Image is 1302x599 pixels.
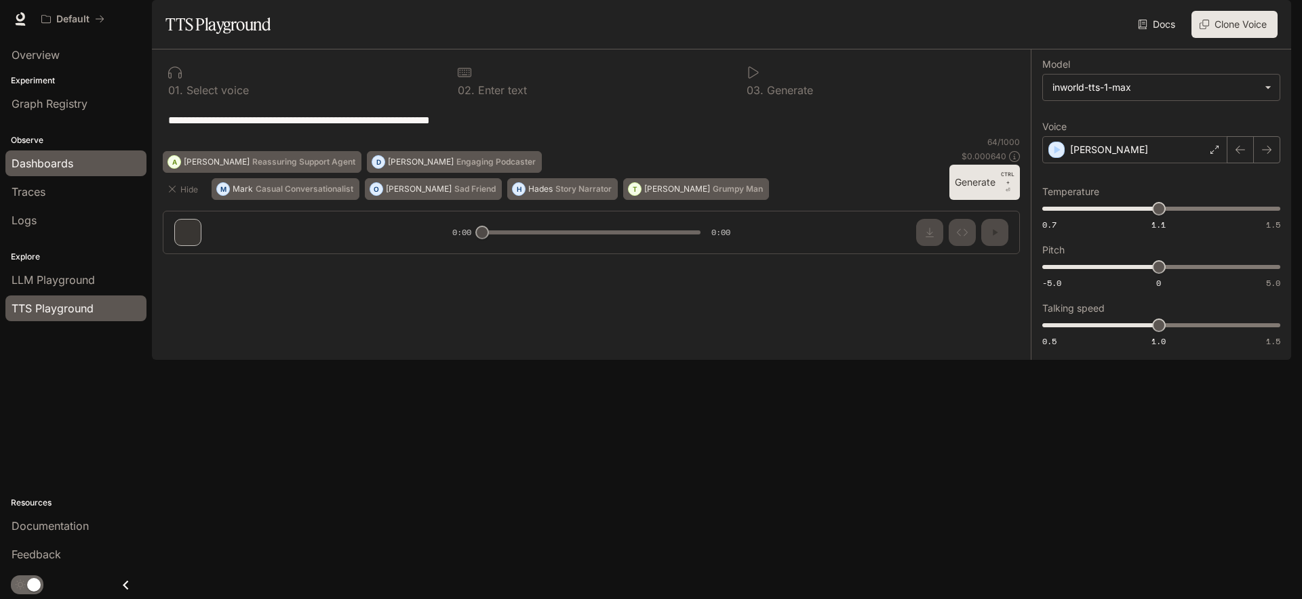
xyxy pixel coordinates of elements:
[458,85,475,96] p: 0 2 .
[1001,170,1014,186] p: CTRL +
[1151,219,1166,230] span: 1.1
[256,185,353,193] p: Casual Conversationalist
[555,185,612,193] p: Story Narrator
[713,185,763,193] p: Grumpy Man
[372,151,384,173] div: D
[644,185,710,193] p: [PERSON_NAME]
[217,178,229,200] div: M
[1156,277,1161,289] span: 0
[1042,60,1070,69] p: Model
[629,178,641,200] div: T
[365,178,502,200] button: O[PERSON_NAME]Sad Friend
[252,158,355,166] p: Reassuring Support Agent
[386,185,452,193] p: [PERSON_NAME]
[1042,187,1099,197] p: Temperature
[1135,11,1181,38] a: Docs
[747,85,764,96] p: 0 3 .
[456,158,536,166] p: Engaging Podcaster
[165,11,271,38] h1: TTS Playground
[1042,304,1105,313] p: Talking speed
[233,185,253,193] p: Mark
[168,151,180,173] div: A
[1266,219,1280,230] span: 1.5
[183,85,249,96] p: Select voice
[370,178,382,200] div: O
[507,178,618,200] button: HHadesStory Narrator
[454,185,496,193] p: Sad Friend
[1042,335,1057,347] span: 0.5
[1042,122,1067,131] p: Voice
[949,165,1020,200] button: GenerateCTRL +⏎
[35,5,111,33] button: All workspaces
[764,85,813,96] p: Generate
[212,178,359,200] button: MMarkCasual Conversationalist
[1151,335,1166,347] span: 1.0
[987,136,1020,148] p: 64 / 1000
[513,178,525,200] div: H
[1001,170,1014,194] p: ⏎
[163,178,206,200] button: Hide
[1266,277,1280,289] span: 5.0
[1191,11,1278,38] button: Clone Voice
[528,185,553,193] p: Hades
[962,150,1006,162] p: $ 0.000640
[184,158,250,166] p: [PERSON_NAME]
[388,158,454,166] p: [PERSON_NAME]
[1042,245,1065,255] p: Pitch
[1043,75,1280,100] div: inworld-tts-1-max
[623,178,769,200] button: T[PERSON_NAME]Grumpy Man
[475,85,527,96] p: Enter text
[1042,219,1057,230] span: 0.7
[163,151,361,173] button: A[PERSON_NAME]Reassuring Support Agent
[1042,277,1061,289] span: -5.0
[56,14,90,25] p: Default
[367,151,542,173] button: D[PERSON_NAME]Engaging Podcaster
[1070,143,1148,157] p: [PERSON_NAME]
[1266,335,1280,347] span: 1.5
[168,85,183,96] p: 0 1 .
[1052,81,1258,94] div: inworld-tts-1-max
